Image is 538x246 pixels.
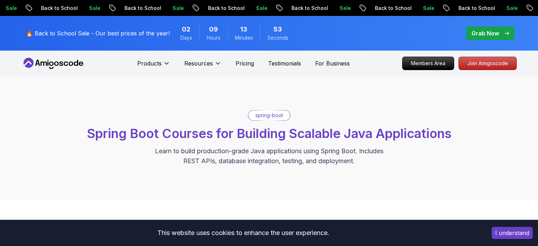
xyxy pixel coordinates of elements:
span: Days [180,34,192,41]
a: Members Area [402,57,454,70]
p: 🔥 Back to School Sale - Our best prices of the year! [26,29,170,38]
p: Back to School [451,5,499,12]
p: Sale [332,5,354,12]
p: Sale [499,5,521,12]
span: 13 Minutes [240,24,247,34]
p: Back to School [367,5,415,12]
a: Testimonials [268,59,301,68]
a: Pricing [236,59,254,68]
button: Accept cookies [492,227,533,239]
p: Back to School [33,5,81,12]
button: Resources [184,59,221,73]
button: Products [137,59,170,73]
p: Grab Now [472,29,499,38]
span: Spring Boot Courses for Building Scalable Java Applications [87,126,451,141]
p: Back to School [200,5,248,12]
span: 53 Seconds [273,24,282,34]
span: 9 Hours [209,24,218,34]
p: Resources [184,59,213,68]
p: spring-boot [255,112,283,119]
p: Back to School [117,5,165,12]
p: Sale [165,5,187,12]
div: This website uses cookies to enhance the user experience. [5,225,481,241]
p: Members Area [403,57,454,70]
p: Sale [415,5,438,12]
p: Products [137,59,162,68]
span: Seconds [267,34,288,41]
p: Back to School [284,5,332,12]
span: Hours [207,34,220,41]
p: Sale [81,5,104,12]
span: 2 Days [182,24,190,34]
a: Join Amigoscode [458,57,517,70]
p: Sale [248,5,271,12]
a: For Business [315,59,350,68]
span: Minutes [235,34,253,41]
p: Learn to build production-grade Java applications using Spring Boot. Includes REST APIs, database... [150,146,388,166]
